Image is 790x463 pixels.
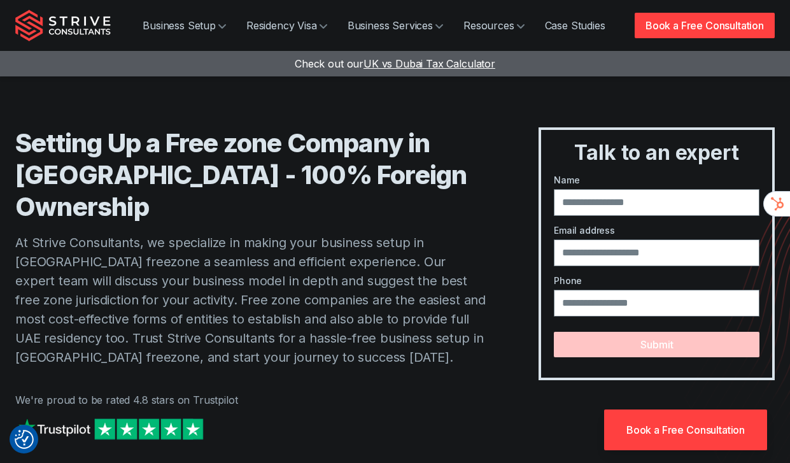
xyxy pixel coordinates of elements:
a: Book a Free Consultation [604,410,767,450]
span: UK vs Dubai Tax Calculator [363,57,495,70]
a: Resources [453,13,535,38]
a: Case Studies [535,13,616,38]
label: Email address [554,224,759,237]
img: Strive Consultants [15,10,111,41]
button: Submit [554,332,759,357]
label: Phone [554,274,759,287]
a: Check out ourUK vs Dubai Tax Calculator [295,57,495,70]
h1: Setting Up a Free zone Company in [GEOGRAPHIC_DATA] - 100% Foreign Ownership [15,127,488,223]
a: Business Services [337,13,453,38]
p: We're proud to be rated 4.8 stars on Trustpilot [15,392,488,408]
label: Name [554,173,759,187]
a: Book a Free Consultation [635,13,775,38]
h3: Talk to an expert [546,140,767,166]
button: Consent Preferences [15,430,34,449]
p: At Strive Consultants, we specialize in making your business setup in [GEOGRAPHIC_DATA] freezone ... [15,233,488,367]
a: Residency Visa [236,13,337,38]
a: Business Setup [132,13,236,38]
img: Revisit consent button [15,430,34,449]
img: Strive on Trustpilot [15,415,206,443]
